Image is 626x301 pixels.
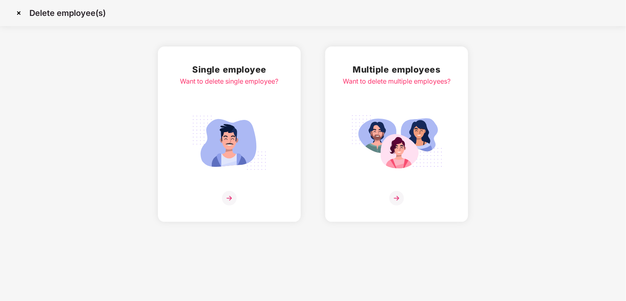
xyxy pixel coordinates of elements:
[180,63,279,76] h2: Single employee
[222,191,237,206] img: svg+xml;base64,PHN2ZyB4bWxucz0iaHR0cDovL3d3dy53My5vcmcvMjAwMC9zdmciIHdpZHRoPSIzNiIgaGVpZ2h0PSIzNi...
[29,8,106,18] p: Delete employee(s)
[184,111,275,175] img: svg+xml;base64,PHN2ZyB4bWxucz0iaHR0cDovL3d3dy53My5vcmcvMjAwMC9zdmciIGlkPSJTaW5nbGVfZW1wbG95ZWUiIH...
[351,111,442,175] img: svg+xml;base64,PHN2ZyB4bWxucz0iaHR0cDovL3d3dy53My5vcmcvMjAwMC9zdmciIGlkPSJNdWx0aXBsZV9lbXBsb3llZS...
[343,63,451,76] h2: Multiple employees
[12,7,25,20] img: svg+xml;base64,PHN2ZyBpZD0iQ3Jvc3MtMzJ4MzIiIHhtbG5zPSJodHRwOi8vd3d3LnczLm9yZy8yMDAwL3N2ZyIgd2lkdG...
[180,76,279,86] div: Want to delete single employee?
[343,76,451,86] div: Want to delete multiple employees?
[389,191,404,206] img: svg+xml;base64,PHN2ZyB4bWxucz0iaHR0cDovL3d3dy53My5vcmcvMjAwMC9zdmciIHdpZHRoPSIzNiIgaGVpZ2h0PSIzNi...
